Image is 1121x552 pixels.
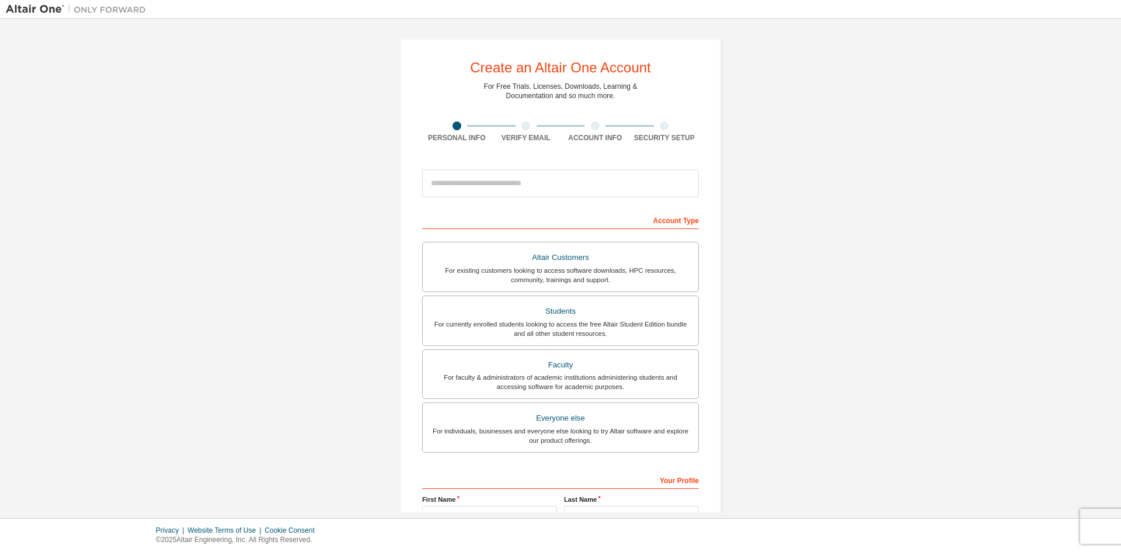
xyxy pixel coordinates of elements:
div: For faculty & administrators of academic institutions administering students and accessing softwa... [430,373,691,391]
div: Altair Customers [430,249,691,266]
div: Everyone else [430,410,691,426]
div: Security Setup [630,133,699,143]
label: First Name [422,495,557,504]
div: Verify Email [492,133,561,143]
div: Students [430,303,691,320]
div: Website Terms of Use [187,526,264,535]
p: © 2025 Altair Engineering, Inc. All Rights Reserved. [156,535,322,545]
div: Faculty [430,357,691,373]
div: Cookie Consent [264,526,321,535]
div: For currently enrolled students looking to access the free Altair Student Edition bundle and all ... [430,320,691,338]
div: For existing customers looking to access software downloads, HPC resources, community, trainings ... [430,266,691,284]
div: Account Type [422,210,699,229]
div: Personal Info [422,133,492,143]
div: For individuals, businesses and everyone else looking to try Altair software and explore our prod... [430,426,691,445]
div: Create an Altair One Account [470,61,651,75]
div: Your Profile [422,470,699,489]
div: Account Info [560,133,630,143]
div: For Free Trials, Licenses, Downloads, Learning & Documentation and so much more. [484,82,638,100]
div: Privacy [156,526,187,535]
img: Altair One [6,4,152,15]
label: Last Name [564,495,699,504]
